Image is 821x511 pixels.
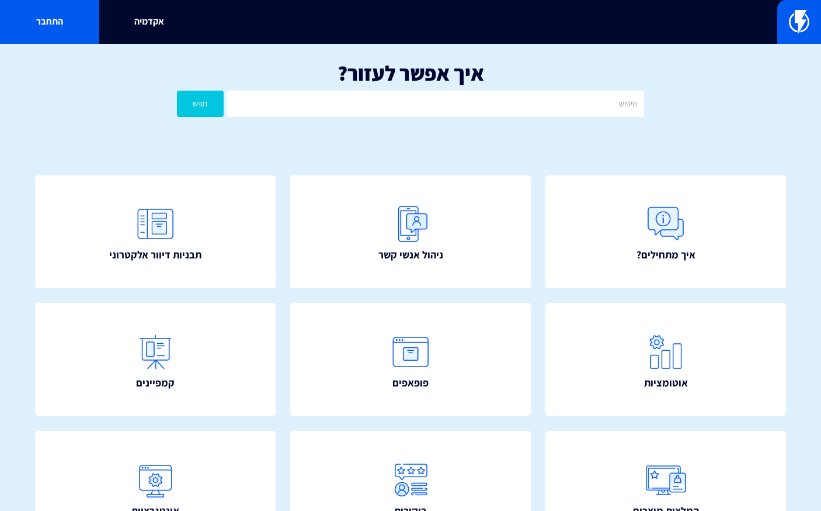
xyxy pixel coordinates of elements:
[18,61,803,85] h1: איך אפשר לעזור?
[227,91,644,117] input: חיפוש
[392,375,429,391] span: פופאפים
[545,175,786,288] a: איך מתחילים?
[644,375,688,391] span: אוטומציות
[35,303,276,416] a: קמפיינים
[545,303,786,416] a: אוטומציות
[136,375,175,391] span: קמפיינים
[636,247,695,263] span: איך מתחילים?
[177,91,224,117] button: חפש
[378,247,443,263] span: ניהול אנשי קשר
[290,303,531,416] a: פופאפים
[290,175,531,288] a: ניהול אנשי קשר
[35,175,276,288] a: תבניות דיוור אלקטרוני
[109,247,201,263] span: תבניות דיוור אלקטרוני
